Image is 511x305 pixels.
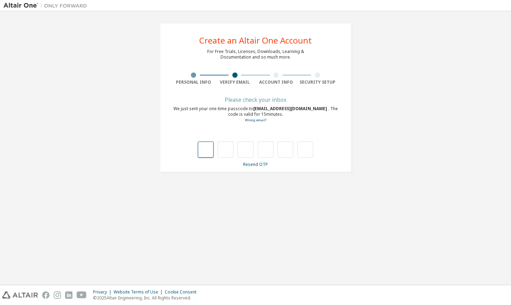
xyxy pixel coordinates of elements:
[93,295,201,301] p: © 2025 Altair Engineering, Inc. All Rights Reserved.
[243,161,268,167] a: Resend OTP
[42,291,49,299] img: facebook.svg
[65,291,72,299] img: linkedin.svg
[207,49,304,60] div: For Free Trials, Licenses, Downloads, Learning & Documentation and so much more.
[253,106,328,112] span: [EMAIL_ADDRESS][DOMAIN_NAME]
[297,79,338,85] div: Security Setup
[114,289,165,295] div: Website Terms of Use
[3,2,91,9] img: Altair One
[77,291,87,299] img: youtube.svg
[173,106,338,123] div: We just sent your one-time passcode to . The code is valid for 15 minutes.
[256,79,297,85] div: Account Info
[173,98,338,102] div: Please check your inbox
[173,79,215,85] div: Personal Info
[165,289,201,295] div: Cookie Consent
[199,36,312,45] div: Create an Altair One Account
[2,291,38,299] img: altair_logo.svg
[245,118,266,122] a: Go back to the registration form
[214,79,256,85] div: Verify Email
[93,289,114,295] div: Privacy
[54,291,61,299] img: instagram.svg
